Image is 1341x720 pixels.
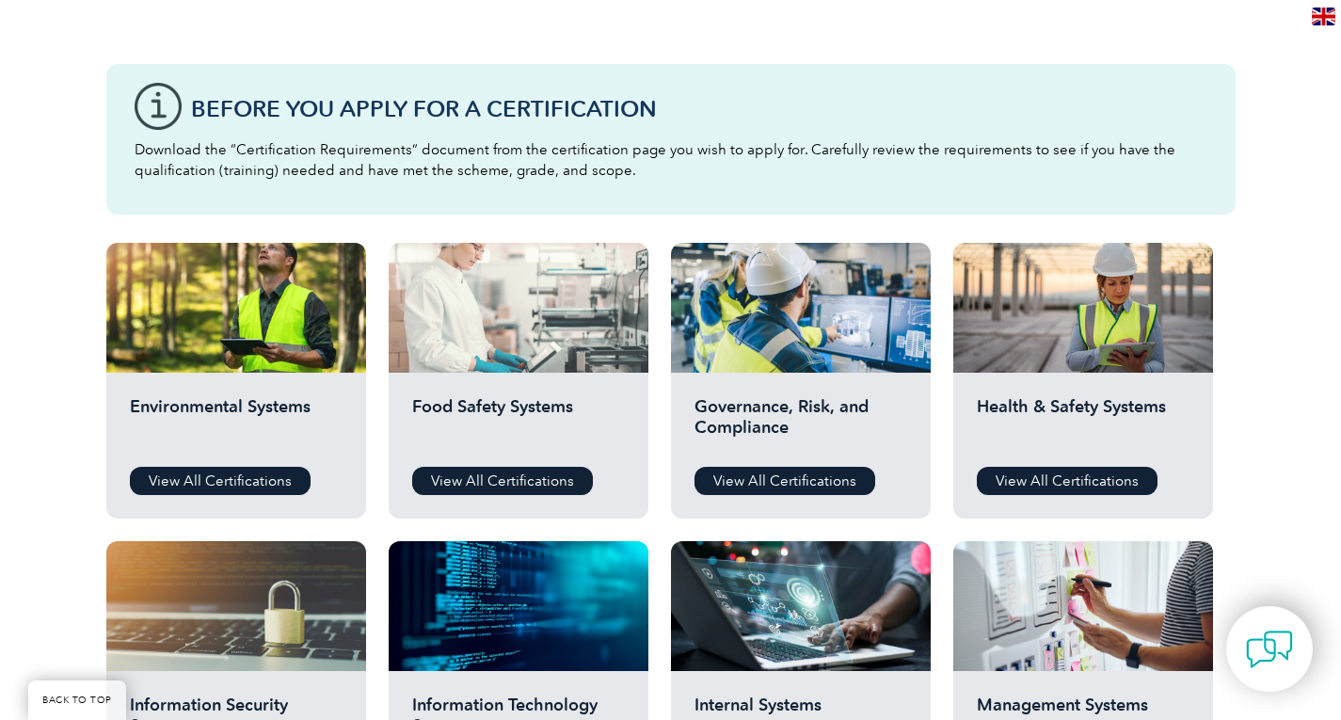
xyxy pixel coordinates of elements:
[412,467,593,495] a: View All Certifications
[130,467,311,495] a: View All Certifications
[28,680,126,720] a: BACK TO TOP
[1246,626,1293,673] img: contact-chat.png
[130,396,343,453] h2: Environmental Systems
[191,97,1207,120] h3: Before You Apply For a Certification
[412,396,625,453] h2: Food Safety Systems
[1312,8,1335,25] img: en
[694,467,875,495] a: View All Certifications
[977,467,1157,495] a: View All Certifications
[977,396,1189,453] h2: Health & Safety Systems
[694,396,907,453] h2: Governance, Risk, and Compliance
[135,139,1207,181] p: Download the “Certification Requirements” document from the certification page you wish to apply ...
